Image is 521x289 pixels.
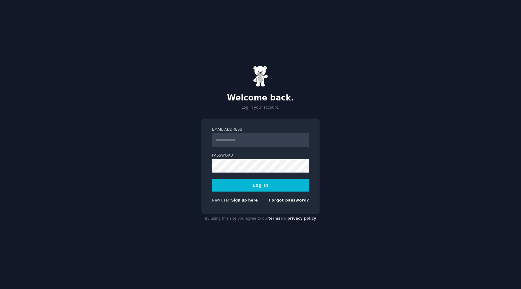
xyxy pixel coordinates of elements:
a: terms [268,216,280,221]
button: Log In [212,179,309,192]
label: Email Address [212,127,309,132]
span: New user? [212,198,231,202]
p: Log in your account. [201,105,320,110]
a: Forgot password? [269,198,309,202]
a: privacy policy [287,216,316,221]
div: By using this site you agree to our and [201,214,320,224]
img: Gummy Bear [253,66,268,87]
a: Sign up here [231,198,258,202]
h2: Welcome back. [201,93,320,103]
label: Password [212,153,309,158]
